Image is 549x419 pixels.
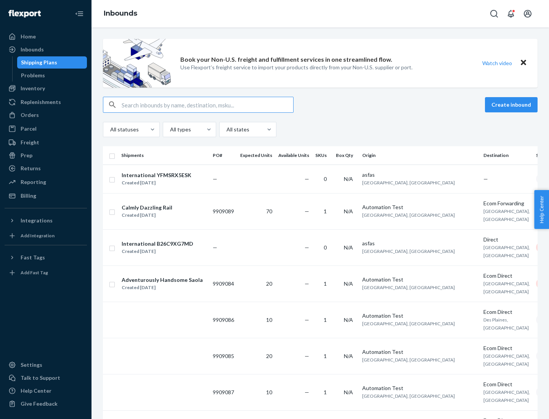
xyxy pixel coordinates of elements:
[483,281,530,294] span: [GEOGRAPHIC_DATA], [GEOGRAPHIC_DATA]
[5,267,87,279] a: Add Fast Tag
[324,176,327,182] span: 0
[237,146,275,165] th: Expected Units
[21,165,41,172] div: Returns
[21,72,45,79] div: Problems
[5,176,87,188] a: Reporting
[122,211,172,219] div: Created [DATE]
[5,214,87,227] button: Integrations
[362,240,477,247] div: asfas
[485,97,538,112] button: Create inbound
[180,64,413,71] p: Use Flexport’s freight service to import your products directly from your Non-U.S. supplier or port.
[21,33,36,40] div: Home
[275,146,312,165] th: Available Units
[362,384,477,392] div: Automation Test
[362,171,477,179] div: asfas
[122,97,293,112] input: Search inbounds by name, destination, msku...
[21,178,46,186] div: Reporting
[344,244,353,251] span: N/A
[324,353,327,359] span: 1
[312,146,333,165] th: SKUs
[483,245,530,258] span: [GEOGRAPHIC_DATA], [GEOGRAPHIC_DATA]
[122,179,191,187] div: Created [DATE]
[5,251,87,264] button: Fast Tags
[305,208,309,214] span: —
[213,244,217,251] span: —
[210,193,237,229] td: 9909089
[483,381,530,388] div: Ecom Direct
[344,353,353,359] span: N/A
[362,321,455,326] span: [GEOGRAPHIC_DATA], [GEOGRAPHIC_DATA]
[5,123,87,135] a: Parcel
[362,393,455,399] span: [GEOGRAPHIC_DATA], [GEOGRAPHIC_DATA]
[324,389,327,395] span: 1
[266,208,272,214] span: 70
[305,176,309,182] span: —
[5,149,87,162] a: Prep
[122,276,203,284] div: Adventurously Handsome Saola
[21,125,37,133] div: Parcel
[362,357,455,363] span: [GEOGRAPHIC_DATA], [GEOGRAPHIC_DATA]
[266,317,272,323] span: 10
[21,139,39,146] div: Freight
[8,10,41,18] img: Flexport logo
[21,217,53,224] div: Integrations
[118,146,210,165] th: Shipments
[5,43,87,56] a: Inbounds
[180,55,392,64] p: Book your Non-U.S. freight and fulfillment services in one streamlined flow.
[5,96,87,108] a: Replenishments
[5,372,87,384] a: Talk to Support
[21,152,32,159] div: Prep
[362,248,455,254] span: [GEOGRAPHIC_DATA], [GEOGRAPHIC_DATA]
[109,126,110,133] input: All statuses
[122,171,191,179] div: International YFMSRX5ESK
[98,3,143,25] ol: breadcrumbs
[518,58,528,69] button: Close
[362,203,477,211] div: Automation Test
[333,146,359,165] th: Box Qty
[305,389,309,395] span: —
[362,312,477,320] div: Automation Test
[520,6,535,21] button: Open account menu
[17,69,87,82] a: Problems
[122,284,203,291] div: Created [DATE]
[305,353,309,359] span: —
[483,389,530,403] span: [GEOGRAPHIC_DATA], [GEOGRAPHIC_DATA]
[21,269,48,276] div: Add Fast Tag
[210,338,237,374] td: 9909085
[5,136,87,149] a: Freight
[5,385,87,397] a: Help Center
[483,317,529,331] span: Des Plaines, [GEOGRAPHIC_DATA]
[305,280,309,287] span: —
[477,58,517,69] button: Watch video
[359,146,480,165] th: Origin
[362,212,455,218] span: [GEOGRAPHIC_DATA], [GEOGRAPHIC_DATA]
[483,200,530,207] div: Ecom Forwarding
[266,353,272,359] span: 20
[483,176,488,182] span: —
[5,109,87,121] a: Orders
[483,208,530,222] span: [GEOGRAPHIC_DATA], [GEOGRAPHIC_DATA]
[17,56,87,69] a: Shipping Plans
[266,280,272,287] span: 20
[21,400,58,408] div: Give Feedback
[210,302,237,338] td: 9909086
[483,272,530,280] div: Ecom Direct
[483,344,530,352] div: Ecom Direct
[362,285,455,290] span: [GEOGRAPHIC_DATA], [GEOGRAPHIC_DATA]
[21,192,36,200] div: Billing
[486,6,502,21] button: Open Search Box
[21,254,45,261] div: Fast Tags
[344,176,353,182] span: N/A
[362,348,477,356] div: Automation Test
[324,208,327,214] span: 1
[213,176,217,182] span: —
[5,162,87,174] a: Returns
[5,230,87,242] a: Add Integration
[21,111,39,119] div: Orders
[169,126,170,133] input: All types
[122,240,193,248] div: International B26C9XG7MD
[324,317,327,323] span: 1
[5,82,87,94] a: Inventory
[104,9,137,18] a: Inbounds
